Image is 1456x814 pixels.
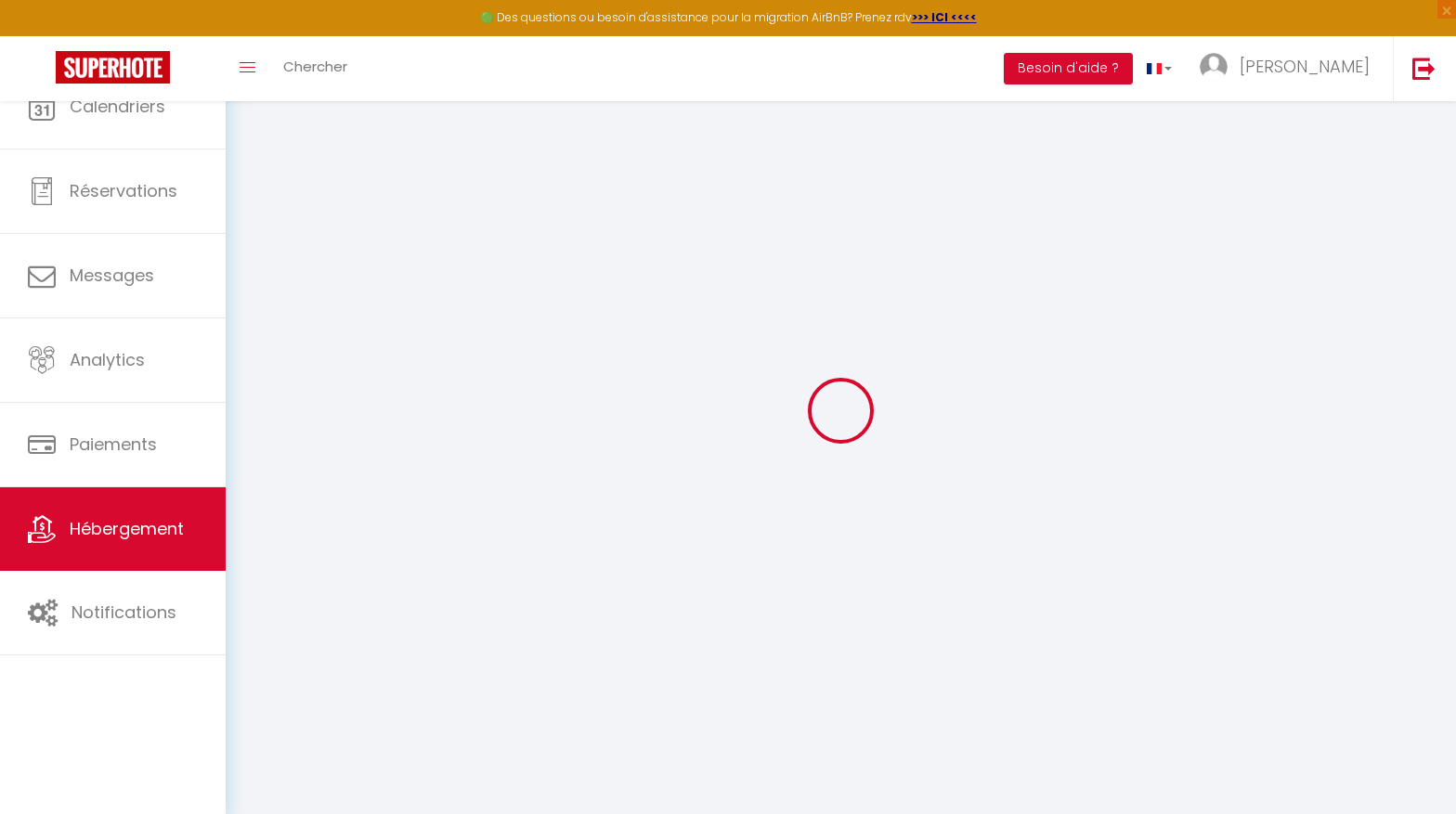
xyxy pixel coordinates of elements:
[1186,36,1393,101] a: ... [PERSON_NAME]
[1200,53,1228,81] img: ...
[70,264,154,287] span: Messages
[70,517,184,540] span: Hébergement
[1412,57,1436,80] img: logout
[1004,53,1133,84] button: Besoin d'aide ?
[70,433,157,456] span: Paiements
[56,51,170,84] img: Super Booking
[70,179,177,202] span: Réservations
[71,601,176,624] span: Notifications
[1240,55,1370,78] span: [PERSON_NAME]
[70,95,165,118] span: Calendriers
[283,57,347,76] span: Chercher
[269,36,361,101] a: Chercher
[912,9,977,25] a: >>> ICI <<<<
[70,348,145,371] span: Analytics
